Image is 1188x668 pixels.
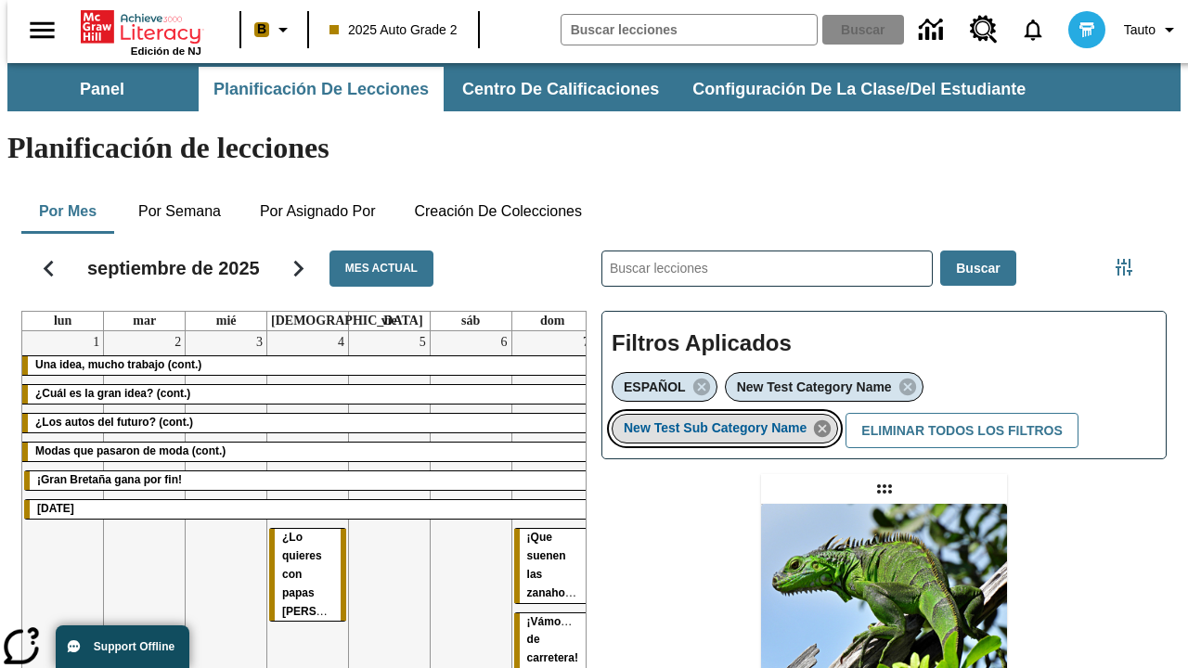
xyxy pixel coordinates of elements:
[1009,6,1057,54] a: Notificaciones
[846,413,1078,449] button: Eliminar todos los filtros
[1105,249,1143,286] button: Menú lateral de filtros
[22,356,593,375] div: Una idea, mucho trabajo (cont.)
[15,3,70,58] button: Abrir el menú lateral
[24,471,591,490] div: ¡Gran Bretaña gana por fin!
[959,5,1009,55] a: Centro de recursos, Se abrirá en una pestaña nueva.
[22,385,593,404] div: ¿Cuál es la gran idea? (cont.)
[399,189,597,234] button: Creación de colecciones
[725,372,923,402] div: Eliminar New Test Category Name el ítem seleccionado del filtro
[35,358,201,371] span: Una idea, mucho trabajo (cont.)
[1057,6,1117,54] button: Escoja un nuevo avatar
[282,531,382,618] span: ¿Lo quieres con papas fritas?
[601,311,1167,459] div: Filtros Aplicados
[612,372,717,402] div: Eliminar ESPAÑOL el ítem seleccionado del filtro
[123,189,236,234] button: Por semana
[87,257,260,279] h2: septiembre de 2025
[602,251,932,286] input: Buscar lecciones
[247,13,302,46] button: Boost El color de la clase es anaranjado claro. Cambiar el color de la clase.
[612,321,1156,366] h2: Filtros Aplicados
[35,416,193,429] span: ¿Los autos del futuro? (cont.)
[536,312,568,330] a: domingo
[24,500,591,519] div: Día del Trabajo
[624,379,686,394] span: ESPAÑOL
[329,250,433,287] button: Mes actual
[737,379,892,394] span: New Test Category Name
[35,387,190,400] span: ¿Cuál es la gran idea? (cont.)
[252,331,266,353] a: 3 de septiembre de 2025
[514,529,591,603] div: ¡Que suenen las zanahorias!
[22,414,593,432] div: ¿Los autos del futuro? (cont.)
[497,331,511,353] a: 6 de septiembre de 2025
[199,67,444,111] button: Planificación de lecciones
[131,45,201,57] span: Edición de NJ
[7,63,1181,111] div: Subbarra de navegación
[25,245,72,292] button: Regresar
[458,312,484,330] a: sábado
[579,331,593,353] a: 7 de septiembre de 2025
[129,312,160,330] a: martes
[275,245,322,292] button: Seguir
[612,414,838,443] div: Eliminar New Test Sub Category Name el ítem seleccionado del filtro
[416,331,430,353] a: 5 de septiembre de 2025
[7,67,1042,111] div: Subbarra de navegación
[22,443,593,461] div: Modas que pasaron de moda (cont.)
[329,20,458,40] span: 2025 Auto Grade 2
[908,5,959,56] a: Centro de información
[624,420,807,435] span: New Test Sub Category Name
[50,312,75,330] a: lunes
[269,529,346,622] div: ¿Lo quieres con papas fritas?
[257,18,266,41] span: B
[870,474,899,504] div: Lección arrastrable: Lluvia de iguanas
[678,67,1040,111] button: Configuración de la clase/del estudiante
[562,15,817,45] input: Buscar campo
[56,625,189,668] button: Support Offline
[94,640,174,653] span: Support Offline
[334,331,348,353] a: 4 de septiembre de 2025
[245,189,391,234] button: Por asignado por
[21,189,114,234] button: Por mes
[1068,11,1105,48] img: avatar image
[1117,13,1188,46] button: Perfil/Configuración
[37,473,182,486] span: ¡Gran Bretaña gana por fin!
[7,131,1181,165] h1: Planificación de lecciones
[9,67,195,111] button: Panel
[35,444,226,457] span: Modas que pasaron de moda (cont.)
[527,531,589,599] span: ¡Que suenen las zanahorias!
[527,615,581,665] span: ¡Vámonos de carretera!
[378,312,401,330] a: viernes
[940,250,1015,287] button: Buscar
[447,67,674,111] button: Centro de calificaciones
[1124,20,1156,40] span: Tauto
[37,502,74,515] span: Día del Trabajo
[267,312,427,330] a: jueves
[171,331,185,353] a: 2 de septiembre de 2025
[213,312,240,330] a: miércoles
[89,331,103,353] a: 1 de septiembre de 2025
[81,8,201,45] a: Portada
[81,6,201,57] div: Portada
